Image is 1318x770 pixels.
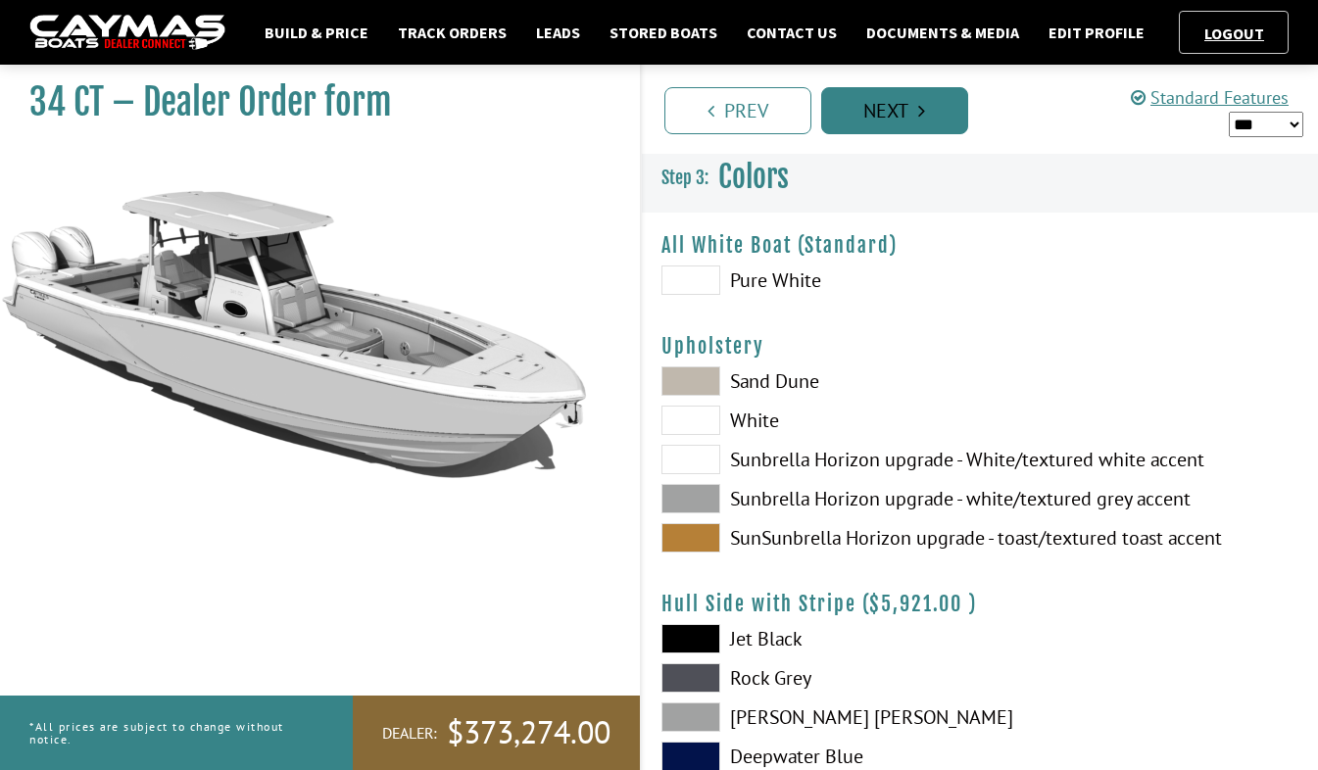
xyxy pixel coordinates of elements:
[661,624,960,653] label: Jet Black
[661,406,960,435] label: White
[661,663,960,693] label: Rock Grey
[255,20,378,45] a: Build & Price
[1039,20,1154,45] a: Edit Profile
[1131,86,1289,109] a: Standard Features
[661,592,1299,616] h4: Hull Side with Stripe ( )
[29,15,225,51] img: caymas-dealer-connect-2ed40d3bc7270c1d8d7ffb4b79bf05adc795679939227970def78ec6f6c03838.gif
[382,723,437,744] span: Dealer:
[661,334,1299,359] h4: Upholstery
[447,712,610,753] span: $373,274.00
[1195,24,1274,43] a: Logout
[856,20,1029,45] a: Documents & Media
[661,366,960,396] label: Sand Dune
[661,445,960,474] label: Sunbrella Horizon upgrade - White/textured white accent
[353,696,640,770] a: Dealer:$373,274.00
[388,20,516,45] a: Track Orders
[661,523,960,553] label: SunSunbrella Horizon upgrade - toast/textured toast accent
[661,702,960,732] label: [PERSON_NAME] [PERSON_NAME]
[737,20,847,45] a: Contact Us
[29,710,309,755] p: *All prices are subject to change without notice.
[600,20,727,45] a: Stored Boats
[661,233,1299,258] h4: All White Boat (Standard)
[526,20,590,45] a: Leads
[869,592,962,616] span: $5,921.00
[661,484,960,513] label: Sunbrella Horizon upgrade - white/textured grey accent
[661,265,960,295] label: Pure White
[29,80,591,124] h1: 34 CT – Dealer Order form
[664,87,811,134] a: Prev
[821,87,968,134] a: Next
